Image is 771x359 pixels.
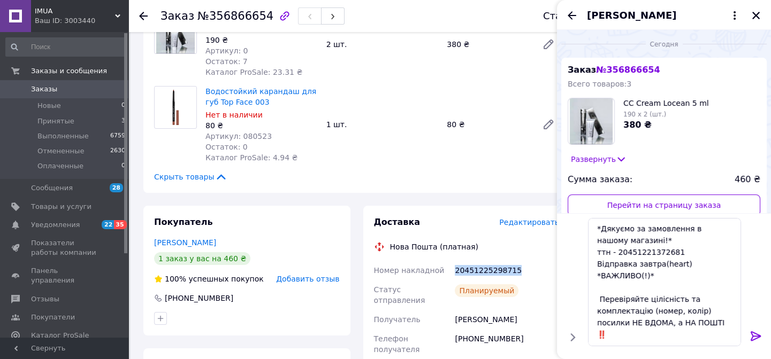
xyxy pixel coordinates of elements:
div: успешных покупок [154,274,264,284]
span: 380 ₴ [623,120,652,130]
button: [PERSON_NAME] [587,9,741,22]
span: Панель управления [31,266,99,285]
span: № 356866654 [596,65,660,75]
span: №356866654 [197,10,273,22]
a: Водостойкий карандаш для губ Top Face 003 [205,87,316,106]
span: Всего товаров: 3 [568,80,631,88]
img: CC Cream Locean 5 ml [156,12,195,53]
span: Нет в наличии [205,111,263,119]
a: Редактировать [538,114,559,135]
span: Сегодня [646,40,683,49]
span: 190 x 2 (шт.) [623,111,666,118]
span: 6759 [110,131,125,141]
div: 80 ₴ [442,117,533,132]
div: 2 шт. [322,37,443,52]
button: Показать кнопки [566,330,579,344]
span: Сообщения [31,183,73,193]
a: Перейти на страницу заказа [568,194,760,216]
span: 28 [110,183,123,192]
span: 100% [165,275,186,283]
span: Сумма заказа: [568,174,632,186]
span: Выполненные [37,131,89,141]
span: Статус отправления [374,285,425,305]
span: Каталог ProSale: 23.31 ₴ [205,68,302,76]
div: 80 ₴ [205,120,318,131]
span: Новые [37,101,61,111]
div: 1 заказ у вас на 460 ₴ [154,252,250,265]
span: [PERSON_NAME] [587,9,676,22]
span: Получатель [374,315,421,324]
div: [PERSON_NAME] [453,310,561,329]
span: Показатели работы компании [31,238,99,257]
a: [PERSON_NAME] [154,238,216,247]
span: Скрыть товары [154,171,227,182]
div: Вернуться назад [139,11,148,21]
span: Телефон получателя [374,334,420,354]
span: CC Cream Locean 5 ml [623,98,709,108]
button: Назад [566,9,578,22]
div: Планируемый [455,284,518,297]
span: Отмененные [37,146,84,156]
div: [PHONE_NUMBER] [164,293,234,303]
span: Артикул: 080523 [205,132,272,141]
span: 3 [121,116,125,126]
div: [PHONE_NUMBER] [453,329,561,359]
span: Покупатель [154,217,212,227]
span: 460 ₴ [735,174,760,186]
div: 190 ₴ [205,35,318,45]
span: Остаток: 0 [205,143,248,151]
div: Нова Пошта (платная) [387,241,481,252]
button: Развернуть [568,153,630,165]
span: Артикул: 0 [205,46,248,55]
span: Заказы [31,84,57,94]
span: Каталог ProSale [31,331,89,340]
span: Оплаченные [37,161,83,171]
div: 20451225298715 [453,261,561,280]
div: 380 ₴ [442,37,533,52]
button: Закрыть [750,9,762,22]
span: Уведомления [31,220,80,230]
span: IMUA [35,6,115,16]
span: Остаток: 7 [205,57,248,66]
span: Заказ [161,10,194,22]
input: Поиск [5,37,126,57]
span: Каталог ProSale: 4.94 ₴ [205,153,297,162]
span: Номер накладной [374,266,445,275]
span: Товары и услуги [31,202,91,212]
img: 3647717580_w100_h100_cc-cream-locean.jpg [570,98,612,144]
span: Покупатели [31,313,75,322]
span: 22 [102,220,114,229]
span: 35 [114,220,126,229]
span: Редактировать [499,218,559,227]
span: Добавить отзыв [276,275,339,283]
div: 1 шт. [322,117,443,132]
div: Статус заказа [543,11,615,21]
div: 12.08.2025 [561,38,767,49]
div: Ваш ID: 3003440 [35,16,128,26]
span: 0 [121,101,125,111]
span: Принятые [37,116,74,126]
img: Водостойкий карандаш для губ Top Face 003 [155,87,196,128]
span: Заказ [568,65,660,75]
span: Заказы и сообщения [31,66,107,76]
span: Отзывы [31,294,59,304]
span: Доставка [374,217,421,227]
span: 2630 [110,146,125,156]
a: Редактировать [538,34,559,55]
span: 0 [121,161,125,171]
textarea: *Дякуємо за замовлення в нашому магазині!* ттн - 20451221372681 Відправка завтра(heart) *ВАЖЛИВО(... [588,218,741,346]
